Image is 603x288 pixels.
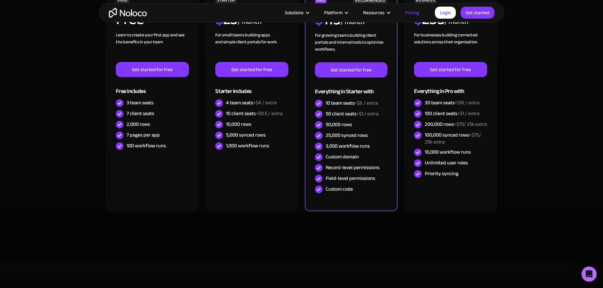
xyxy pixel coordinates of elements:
a: Get started for free [414,62,487,77]
div: 2,000 rows [127,121,150,128]
div: 10 team seats [326,100,378,107]
div: / month [444,17,468,27]
span: +$6 / extra [355,98,378,108]
span: +$0.5 / extra [256,109,283,118]
div: 5,000 synced rows [226,132,266,138]
div: 3 team seats [127,99,154,106]
span: +$1 / extra [356,109,379,119]
a: Login [435,7,456,19]
h2: Free [116,11,143,27]
div: Priority syncing [425,170,458,177]
div: Platform [316,9,355,17]
a: home [109,8,147,18]
h2: 23 [215,11,238,27]
div: Solutions [285,9,304,17]
div: Everything in Starter with [315,77,387,98]
div: Resources [355,9,397,17]
div: 100 client seats [425,110,480,117]
div: For small teams building apps and simple client portals for work. ‍ [215,32,288,62]
div: For growing teams building client portals and internal tools to optimize workflows. [315,32,387,62]
div: Platform [324,9,342,17]
div: Resources [363,9,385,17]
div: Unlimited user roles [425,159,468,166]
a: Get started for free [116,62,189,77]
h2: 255 [414,11,444,27]
span: +$75/ 25k extra [425,130,481,147]
a: Get started for free [315,62,387,77]
span: +$75/ 25k extra [454,119,487,129]
div: Field-level permissions [326,175,375,182]
div: Custom code [326,186,353,193]
span: +$4 / extra [253,98,277,107]
div: 50,000 rows [326,121,352,128]
div: For businesses building connected solutions across their organization. ‍ [414,32,487,62]
div: 100 workflow runs [127,142,166,149]
div: 4 team seats [226,99,277,106]
div: / month [341,17,364,27]
div: 7 client seats [127,110,154,117]
div: 7 pages per app [127,132,160,138]
div: / month [238,17,261,27]
div: 3,000 workflow runs [326,143,370,150]
span: +$10 / extra [455,98,480,107]
div: 100,000 synced rows [425,132,487,145]
div: Solutions [277,9,316,17]
div: Starter includes [215,77,288,98]
div: 25,000 synced rows [326,132,368,139]
div: 10 client seats [226,110,283,117]
div: 10,000 rows [226,121,251,128]
a: Get started for free [215,62,288,77]
div: 1,000 workflow runs [226,142,269,149]
div: 30 team seats [425,99,480,106]
div: 10,000 workflow runs [425,149,471,156]
div: Record-level permissions [326,164,380,171]
div: 200,000 rows [425,121,487,128]
div: 50 client seats [326,110,379,117]
div: Learn to create your first app and see the benefits in your team ‍ [116,32,189,62]
div: Free includes [116,77,189,98]
a: Pricing [397,9,427,17]
div: Custom domain [326,153,359,160]
div: Open Intercom Messenger [581,267,597,282]
span: +$1 / extra [457,109,480,118]
div: Everything in Pro with [414,77,487,98]
a: Get started [461,7,494,19]
h2: 119 [315,11,341,27]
